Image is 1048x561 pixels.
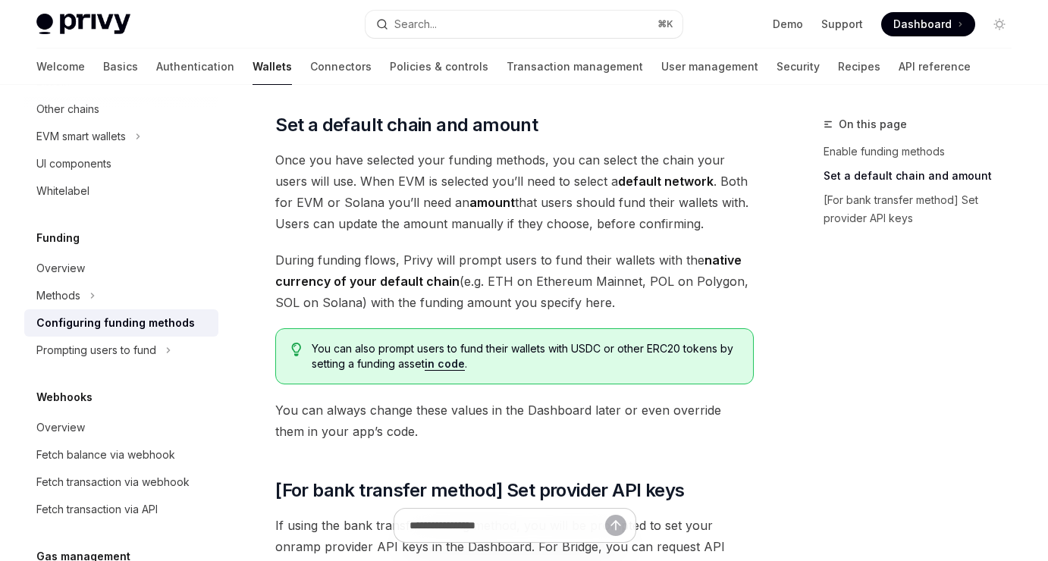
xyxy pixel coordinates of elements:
[824,164,1024,188] a: Set a default chain and amount
[36,287,80,305] div: Methods
[24,177,218,205] a: Whitelabel
[24,337,218,364] button: Toggle Prompting users to fund section
[366,11,682,38] button: Open search
[24,150,218,177] a: UI components
[103,49,138,85] a: Basics
[36,341,156,359] div: Prompting users to fund
[24,282,218,309] button: Toggle Methods section
[36,127,126,146] div: EVM smart wallets
[275,252,742,289] strong: native currency of your default chain
[24,469,218,496] a: Fetch transaction via webhook
[824,139,1024,164] a: Enable funding methods
[24,309,218,337] a: Configuring funding methods
[987,12,1012,36] button: Toggle dark mode
[838,49,880,85] a: Recipes
[881,12,975,36] a: Dashboard
[36,14,130,35] img: light logo
[893,17,952,32] span: Dashboard
[773,17,803,32] a: Demo
[507,49,643,85] a: Transaction management
[275,400,754,442] span: You can always change these values in the Dashboard later or even override them in your app’s code.
[661,49,758,85] a: User management
[657,18,673,30] span: ⌘ K
[605,515,626,536] button: Send message
[310,49,372,85] a: Connectors
[469,195,515,210] strong: amount
[275,113,538,137] span: Set a default chain and amount
[36,314,195,332] div: Configuring funding methods
[291,343,302,356] svg: Tip
[253,49,292,85] a: Wallets
[36,49,85,85] a: Welcome
[24,255,218,282] a: Overview
[275,249,754,313] span: During funding flows, Privy will prompt users to fund their wallets with the (e.g. ETH on Ethereu...
[824,188,1024,230] a: [For bank transfer method] Set provider API keys
[36,155,111,173] div: UI components
[777,49,820,85] a: Security
[36,259,85,277] div: Overview
[821,17,863,32] a: Support
[36,418,85,437] div: Overview
[36,500,158,519] div: Fetch transaction via API
[899,49,971,85] a: API reference
[425,357,465,371] a: in code
[24,123,218,150] button: Toggle EVM smart wallets section
[394,15,437,33] div: Search...
[36,446,175,464] div: Fetch balance via webhook
[36,100,99,118] div: Other chains
[36,229,80,247] h5: Funding
[409,509,605,542] input: Ask a question...
[312,341,738,371] span: You can also prompt users to fund their wallets with USDC or other ERC20 tokens by setting a fund...
[275,149,754,234] span: Once you have selected your funding methods, you can select the chain your users will use. When E...
[36,388,93,406] h5: Webhooks
[24,414,218,441] a: Overview
[36,473,190,491] div: Fetch transaction via webhook
[390,49,488,85] a: Policies & controls
[36,182,89,200] div: Whitelabel
[156,49,234,85] a: Authentication
[839,115,907,133] span: On this page
[24,496,218,523] a: Fetch transaction via API
[618,174,714,189] strong: default network
[24,441,218,469] a: Fetch balance via webhook
[24,96,218,123] a: Other chains
[275,478,684,503] span: [For bank transfer method] Set provider API keys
